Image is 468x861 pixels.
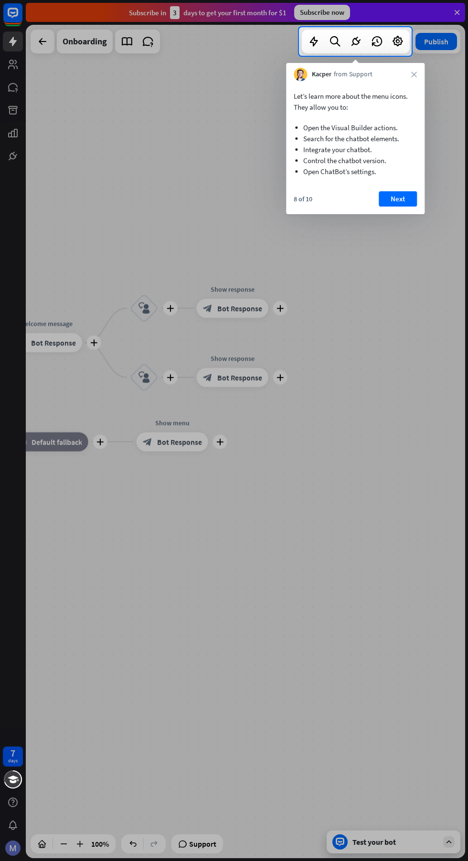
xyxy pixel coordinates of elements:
[294,91,417,113] p: Let’s learn more about the menu icons. They allow you to:
[379,191,417,207] button: Next
[294,195,312,203] div: 8 of 10
[303,166,407,177] li: Open ChatBot’s settings.
[303,122,407,133] li: Open the Visual Builder actions.
[303,144,407,155] li: Integrate your chatbot.
[303,133,407,144] li: Search for the chatbot elements.
[312,70,331,79] span: Kacper
[411,72,417,77] i: close
[8,4,36,32] button: Open LiveChat chat widget
[334,70,372,79] span: from Support
[303,155,407,166] li: Control the chatbot version.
